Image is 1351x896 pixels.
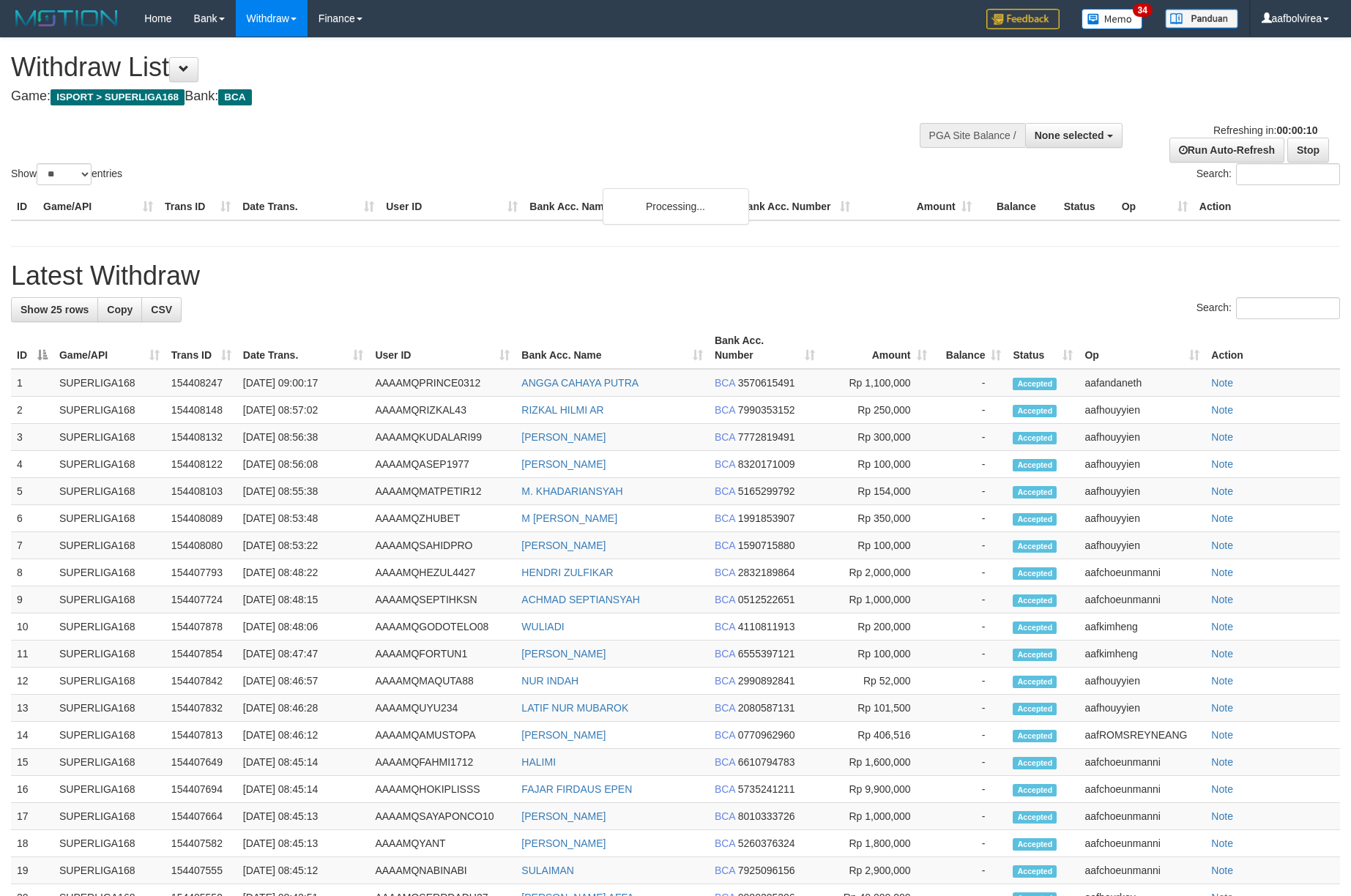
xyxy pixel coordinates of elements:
span: Copy 5165299792 to clipboard [738,485,795,497]
a: Note [1211,783,1233,795]
span: BCA [715,837,735,849]
td: [DATE] 08:45:12 [237,857,370,884]
th: User ID: activate to sort column ascending [369,327,516,369]
th: Bank Acc. Name [524,193,734,220]
th: Amount: activate to sort column ascending [821,327,933,369]
span: Accepted [1013,784,1057,796]
td: aafchoeunmanni [1079,803,1205,830]
span: BCA [715,810,735,822]
td: aafhouyyien [1079,478,1205,505]
td: - [933,749,1008,776]
th: Bank Acc. Number: activate to sort column ascending [709,327,821,369]
td: 2 [11,397,53,424]
span: Copy 8320171009 to clipboard [738,458,795,470]
a: NUR INDAH [521,675,578,687]
td: - [933,803,1008,830]
td: Rp 406,516 [821,722,933,749]
span: BCA [715,783,735,795]
span: CSV [151,304,172,316]
td: [DATE] 08:57:02 [237,397,370,424]
td: 6 [11,505,53,532]
td: aafhouyyien [1079,424,1205,451]
td: 154407832 [165,695,237,722]
td: aafhouyyien [1079,532,1205,559]
th: Trans ID: activate to sort column ascending [165,327,237,369]
span: Copy 7925096156 to clipboard [738,865,795,876]
td: 3 [11,424,53,451]
td: aafhouyyien [1079,451,1205,478]
td: Rp 100,000 [821,451,933,478]
td: AAAAMQZHUBET [369,505,516,532]
th: ID: activate to sort column descending [11,327,53,369]
span: BCA [715,512,735,524]
a: ACHMAD SEPTIANSYAH [521,594,640,605]
td: 154407649 [165,749,237,776]
td: [DATE] 08:47:47 [237,641,370,668]
a: [PERSON_NAME] [521,648,606,660]
th: Balance [978,193,1058,220]
td: 16 [11,776,53,803]
th: Action [1194,193,1340,220]
span: Accepted [1013,703,1057,715]
td: SUPERLIGA168 [53,532,165,559]
td: AAAAMQMAQUTA88 [369,668,516,695]
td: 154408247 [165,369,237,397]
td: Rp 101,500 [821,695,933,722]
th: Op: activate to sort column ascending [1079,327,1205,369]
span: Accepted [1013,486,1057,499]
td: SUPERLIGA168 [53,857,165,884]
td: Rp 2,000,000 [821,559,933,586]
a: Note [1211,567,1233,578]
span: Copy 5260376324 to clipboard [738,837,795,849]
td: 12 [11,668,53,695]
td: 5 [11,478,53,505]
td: AAAAMQUYU234 [369,695,516,722]
a: Note [1211,377,1233,389]
td: - [933,424,1008,451]
a: Note [1211,594,1233,605]
td: 154407555 [165,857,237,884]
a: Note [1211,865,1233,876]
a: Show 25 rows [11,297,98,322]
td: - [933,369,1008,397]
th: Bank Acc. Name: activate to sort column ascending [516,327,709,369]
span: Copy 2990892841 to clipboard [738,675,795,687]
td: [DATE] 08:46:57 [237,668,370,695]
a: [PERSON_NAME] [521,540,606,551]
td: SUPERLIGA168 [53,369,165,397]
td: 17 [11,803,53,830]
span: Copy 0770962960 to clipboard [738,729,795,741]
td: 154408122 [165,451,237,478]
th: Status [1058,193,1116,220]
td: aafkimheng [1079,613,1205,641]
a: SULAIMAN [521,865,574,876]
td: SUPERLIGA168 [53,776,165,803]
span: BCA [715,458,735,470]
a: ANGGA CAHAYA PUTRA [521,377,639,389]
span: BCA [715,675,735,687]
a: LATIF NUR MUBAROK [521,702,628,714]
img: panduan.png [1165,9,1238,29]
th: Status: activate to sort column ascending [1007,327,1079,369]
span: BCA [715,404,735,416]
a: [PERSON_NAME] [521,837,606,849]
td: AAAAMQRIZKAL43 [369,397,516,424]
input: Search: [1236,163,1340,185]
td: [DATE] 08:48:22 [237,559,370,586]
td: 18 [11,830,53,857]
td: 10 [11,613,53,641]
td: 154408103 [165,478,237,505]
td: - [933,776,1008,803]
td: 8 [11,559,53,586]
span: Copy 6555397121 to clipboard [738,648,795,660]
td: [DATE] 09:00:17 [237,369,370,397]
span: Accepted [1013,730,1057,742]
a: [PERSON_NAME] [521,729,606,741]
td: 154407878 [165,613,237,641]
a: Note [1211,810,1233,822]
th: User ID [380,193,524,220]
td: 14 [11,722,53,749]
span: Accepted [1013,838,1057,851]
th: Game/API: activate to sort column ascending [53,327,165,369]
td: 9 [11,586,53,613]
